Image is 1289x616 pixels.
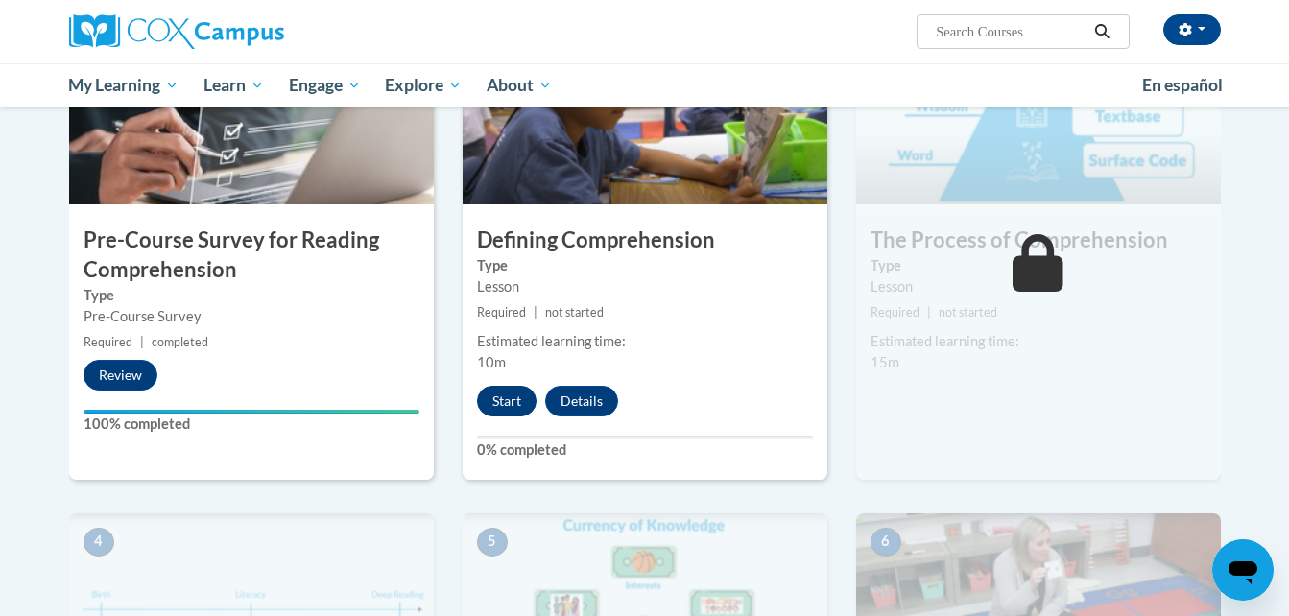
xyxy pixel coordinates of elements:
[871,331,1206,352] div: Estimated learning time:
[84,528,114,557] span: 4
[477,331,813,352] div: Estimated learning time:
[871,276,1206,297] div: Lesson
[84,335,132,349] span: Required
[84,410,419,414] div: Your progress
[545,305,604,320] span: not started
[191,63,276,107] a: Learn
[1142,75,1223,95] span: En español
[477,305,526,320] span: Required
[1087,20,1116,43] button: Search
[68,74,179,97] span: My Learning
[140,335,144,349] span: |
[545,386,618,416] button: Details
[385,74,462,97] span: Explore
[84,285,419,306] label: Type
[69,14,434,49] a: Cox Campus
[84,414,419,435] label: 100% completed
[477,354,506,370] span: 10m
[40,63,1250,107] div: Main menu
[84,306,419,327] div: Pre-Course Survey
[474,63,564,107] a: About
[477,255,813,276] label: Type
[477,439,813,461] label: 0% completed
[939,305,997,320] span: not started
[463,225,827,255] h3: Defining Comprehension
[927,305,931,320] span: |
[856,12,1221,204] img: Course Image
[276,63,373,107] a: Engage
[934,20,1087,43] input: Search Courses
[84,360,157,391] button: Review
[69,12,434,204] img: Course Image
[463,12,827,204] img: Course Image
[203,74,264,97] span: Learn
[372,63,474,107] a: Explore
[871,255,1206,276] label: Type
[477,276,813,297] div: Lesson
[69,225,434,285] h3: Pre-Course Survey for Reading Comprehension
[856,225,1221,255] h3: The Process of Comprehension
[534,305,537,320] span: |
[69,14,284,49] img: Cox Campus
[477,386,537,416] button: Start
[289,74,361,97] span: Engage
[871,354,899,370] span: 15m
[487,74,552,97] span: About
[871,528,901,557] span: 6
[57,63,192,107] a: My Learning
[1130,65,1235,106] a: En español
[1163,14,1221,45] button: Account Settings
[1212,539,1274,601] iframe: Button to launch messaging window
[871,305,919,320] span: Required
[152,335,208,349] span: completed
[477,528,508,557] span: 5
